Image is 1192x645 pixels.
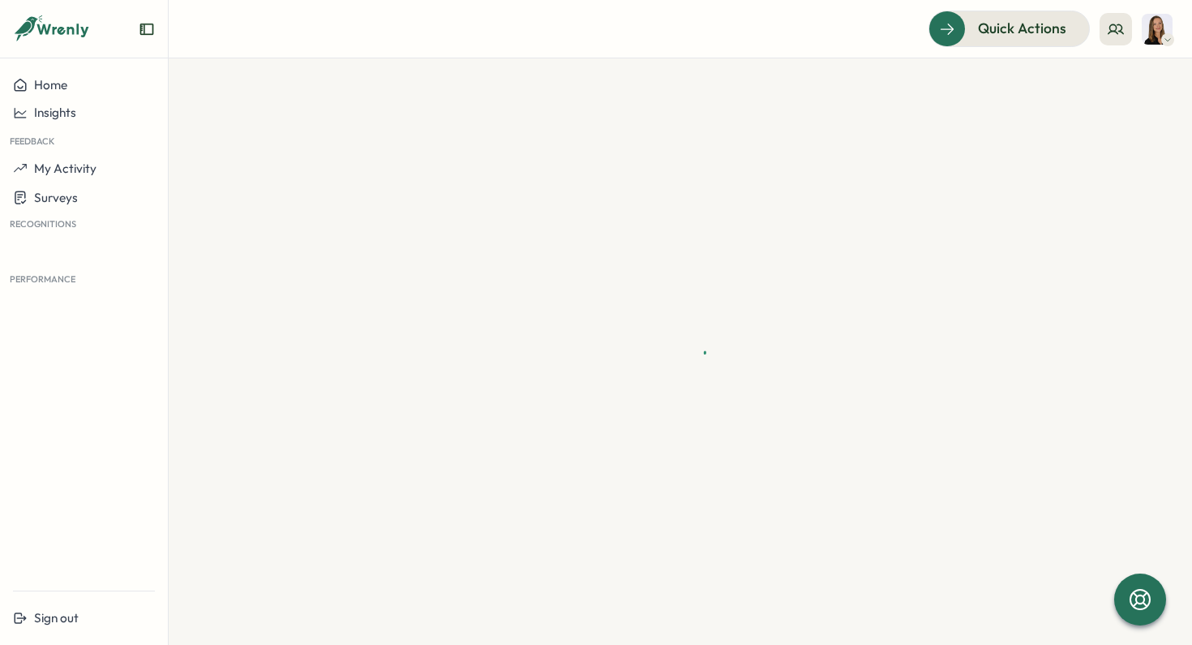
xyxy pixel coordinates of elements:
img: Ola Bak [1142,14,1173,45]
span: Home [34,77,67,92]
span: Quick Actions [978,18,1066,39]
span: Insights [34,105,76,120]
span: My Activity [34,161,96,176]
button: Expand sidebar [139,21,155,37]
span: Surveys [34,190,78,205]
button: Quick Actions [928,11,1090,46]
span: Sign out [34,610,79,626]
